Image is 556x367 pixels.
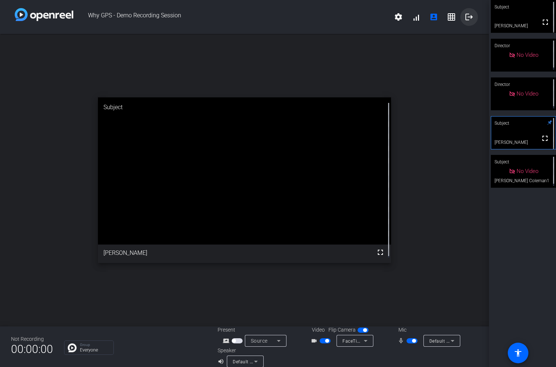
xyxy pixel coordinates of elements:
span: Source [251,338,268,344]
div: Subject [491,116,556,130]
mat-icon: grid_on [447,13,456,21]
mat-icon: fullscreen [541,18,550,27]
div: Mic [391,326,465,334]
div: Speaker [218,347,262,354]
span: No Video [517,90,538,97]
mat-icon: fullscreen [541,134,549,143]
span: No Video [517,168,538,174]
div: Director [491,39,556,53]
mat-icon: volume_up [218,357,226,366]
mat-icon: videocam_outline [311,336,320,345]
img: Chat Icon [68,343,77,352]
img: white-gradient.svg [15,8,73,21]
div: Director [491,77,556,91]
mat-icon: accessibility [514,349,522,357]
div: Subject [98,97,391,117]
p: Group [80,343,110,347]
span: Default - MacBook Pro Speakers (Built-in) [233,359,321,364]
mat-icon: screen_share_outline [223,336,232,345]
mat-icon: settings [394,13,403,21]
span: Default - MacBook Pro Microphone (Built-in) [429,338,524,344]
span: FaceTime HD Camera (3A71:F4B5) [342,338,418,344]
mat-icon: mic_none [398,336,407,345]
mat-icon: logout [465,13,474,21]
div: Not Recording [11,335,53,343]
span: 00:00:00 [11,340,53,358]
div: Present [218,326,291,334]
mat-icon: fullscreen [376,248,385,257]
span: Why GPS - Demo Recording Session [73,8,390,26]
span: Video [312,326,325,334]
div: Subject [491,155,556,169]
p: Everyone [80,348,110,352]
span: Flip Camera [328,326,356,334]
mat-icon: account_box [429,13,438,21]
button: signal_cellular_alt [407,8,425,26]
span: No Video [517,52,538,58]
